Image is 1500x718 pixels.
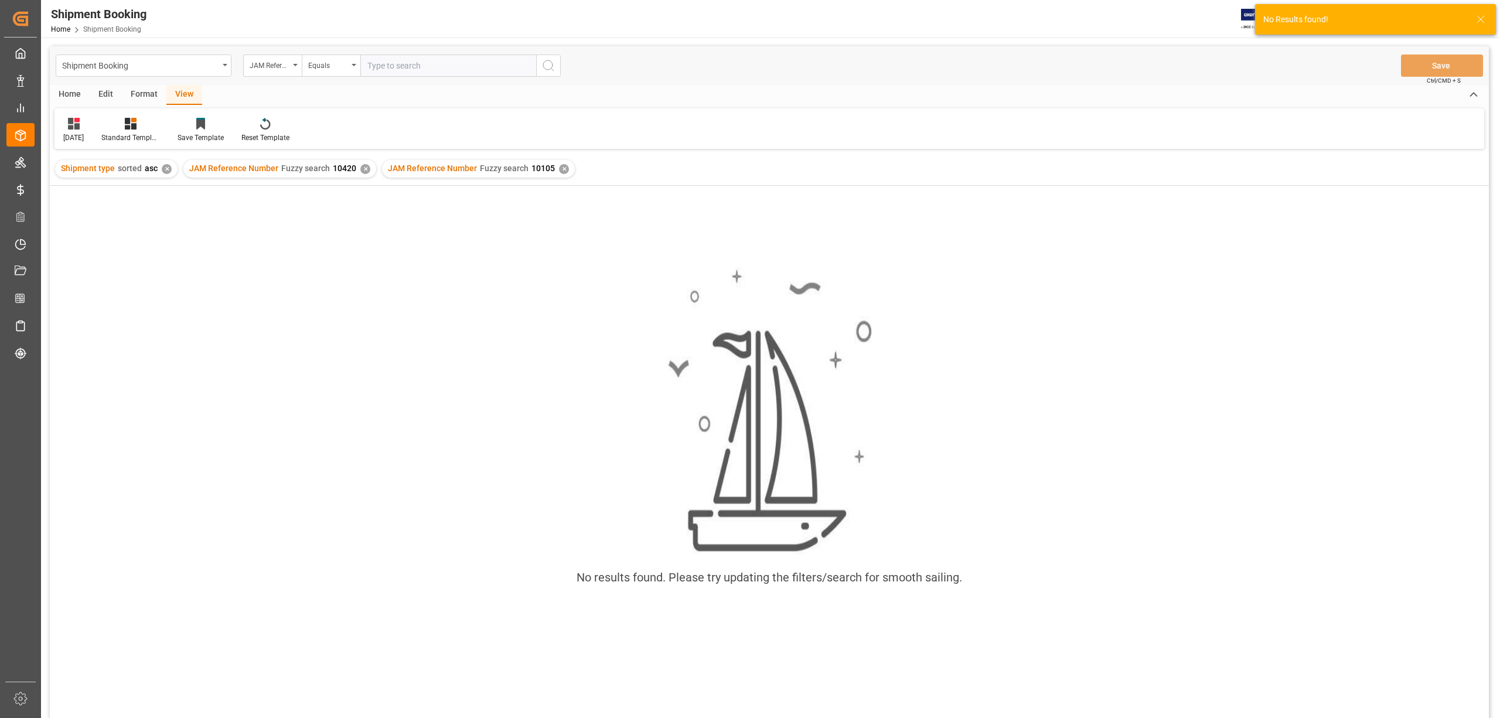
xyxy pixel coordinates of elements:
[308,57,348,71] div: Equals
[122,85,166,105] div: Format
[281,164,330,173] span: Fuzzy search
[63,132,84,143] div: [DATE]
[178,132,224,143] div: Save Template
[50,85,90,105] div: Home
[302,55,360,77] button: open menu
[90,85,122,105] div: Edit
[1427,76,1461,85] span: Ctrl/CMD + S
[536,55,561,77] button: search button
[480,164,529,173] span: Fuzzy search
[577,569,962,586] div: No results found. Please try updating the filters/search for smooth sailing.
[118,164,142,173] span: sorted
[51,25,70,33] a: Home
[667,267,872,554] img: smooth_sailing.jpeg
[360,164,370,174] div: ✕
[56,55,231,77] button: open menu
[51,5,146,23] div: Shipment Booking
[243,55,302,77] button: open menu
[101,132,160,143] div: Standard Templates
[250,57,289,71] div: JAM Reference Number
[531,164,555,173] span: 10105
[559,164,569,174] div: ✕
[360,55,536,77] input: Type to search
[1401,55,1483,77] button: Save
[62,57,219,72] div: Shipment Booking
[388,164,477,173] span: JAM Reference Number
[189,164,278,173] span: JAM Reference Number
[1241,9,1281,29] img: Exertis%20JAM%20-%20Email%20Logo.jpg_1722504956.jpg
[166,85,202,105] div: View
[1263,13,1465,26] div: No Results found!
[241,132,289,143] div: Reset Template
[145,164,158,173] span: asc
[162,164,172,174] div: ✕
[61,164,115,173] span: Shipment type
[333,164,356,173] span: 10420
